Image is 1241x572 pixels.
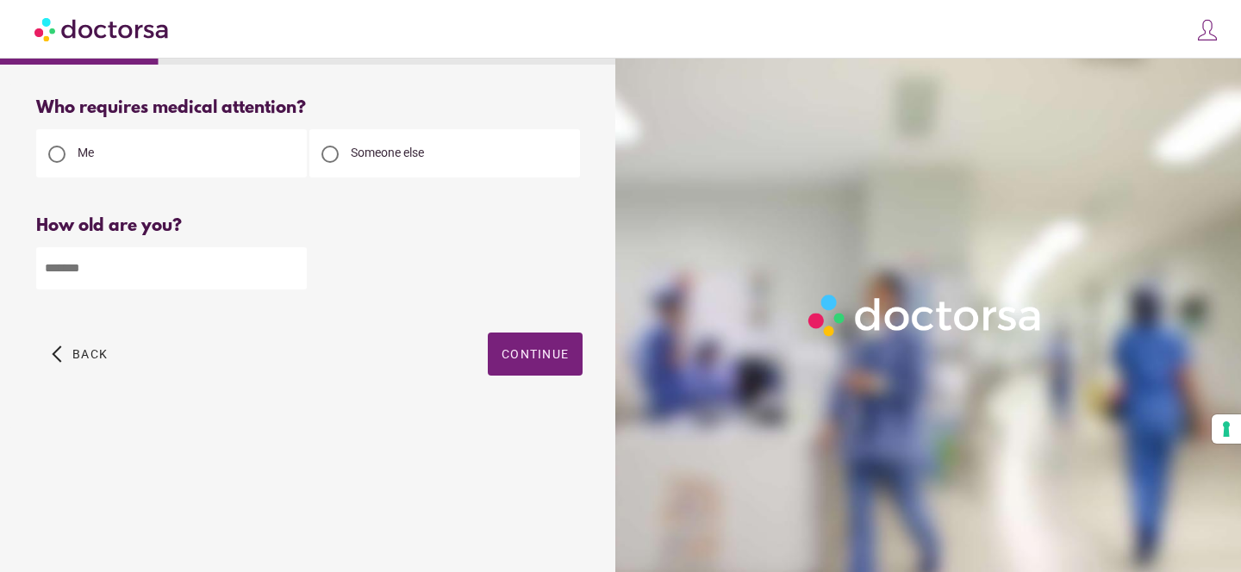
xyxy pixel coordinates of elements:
[502,347,569,361] span: Continue
[36,98,583,118] div: Who requires medical attention?
[1212,414,1241,444] button: Your consent preferences for tracking technologies
[72,347,108,361] span: Back
[1195,18,1219,42] img: icons8-customer-100.png
[45,333,115,376] button: arrow_back_ios Back
[78,146,94,159] span: Me
[488,333,583,376] button: Continue
[351,146,424,159] span: Someone else
[36,216,583,236] div: How old are you?
[34,9,171,48] img: Doctorsa.com
[801,288,1050,343] img: Logo-Doctorsa-trans-White-partial-flat.png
